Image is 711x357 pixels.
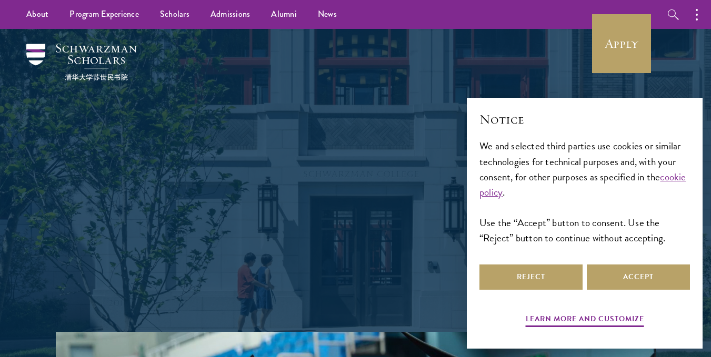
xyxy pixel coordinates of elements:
[26,44,137,80] img: Schwarzman Scholars
[479,110,690,128] h2: Notice
[479,264,583,290] button: Reject
[479,169,686,200] a: cookie policy
[526,312,644,329] button: Learn more and customize
[479,138,690,245] div: We and selected third parties use cookies or similar technologies for technical purposes and, wit...
[587,264,690,290] button: Accept
[592,14,651,73] a: Apply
